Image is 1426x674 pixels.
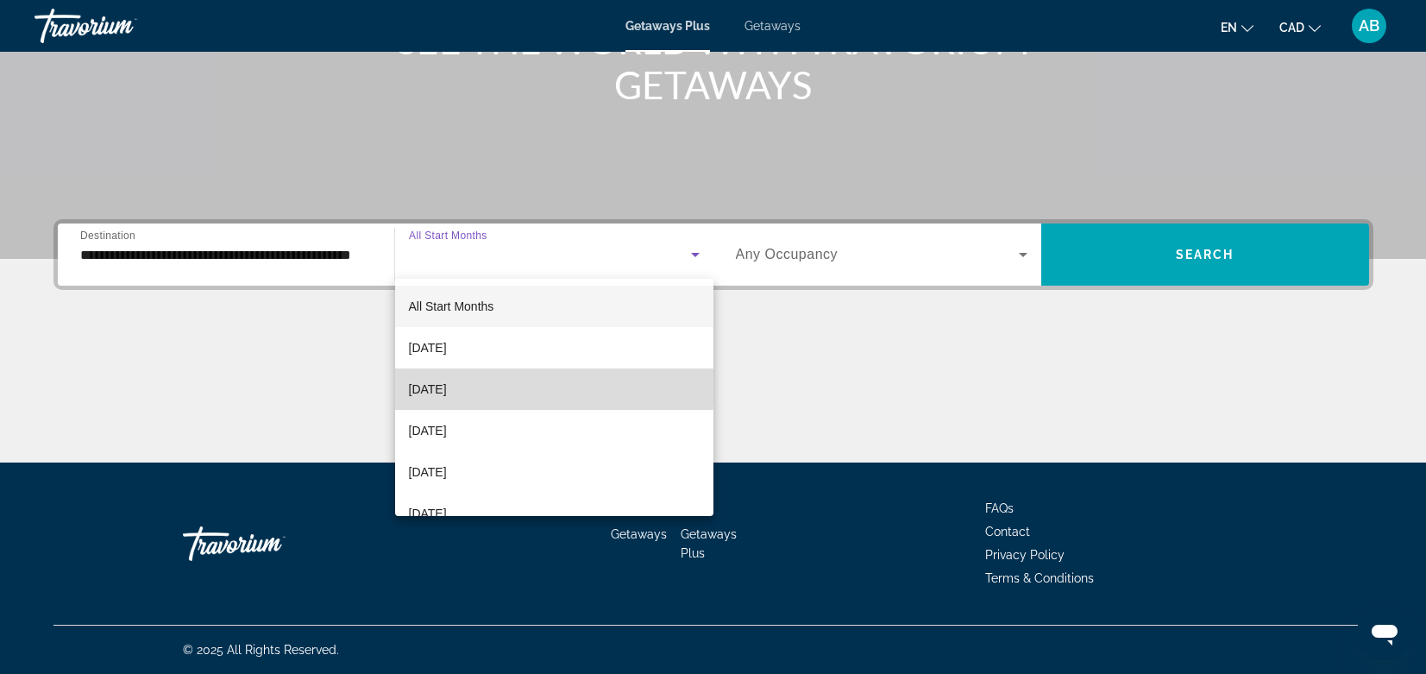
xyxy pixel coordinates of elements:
[409,337,447,358] span: [DATE]
[409,462,447,482] span: [DATE]
[409,503,447,524] span: [DATE]
[409,379,447,400] span: [DATE]
[409,299,494,313] span: All Start Months
[409,420,447,441] span: [DATE]
[1357,605,1412,660] iframe: Button to launch messaging window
